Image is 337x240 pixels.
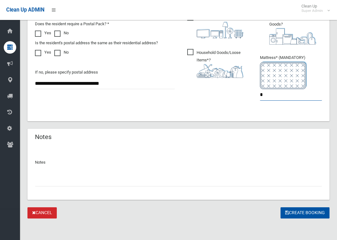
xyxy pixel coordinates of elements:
span: Clean Up [298,4,329,13]
i: ? [269,22,322,45]
span: Mattress* (MANDATORY) [260,55,322,89]
img: 36c1b0289cb1767239cdd3de9e694f19.png [269,28,316,45]
img: e7408bece873d2c1783593a074e5cb2f.png [260,61,307,89]
img: b13cc3517677393f34c0a387616ef184.png [197,64,243,78]
button: Create Booking [281,207,330,219]
label: Yes [35,29,51,37]
i: ? [197,16,243,38]
span: Metal Appliances/White Goods [260,13,322,45]
label: Is the resident's postal address the same as their residential address? [35,39,158,47]
label: No [54,49,69,56]
label: Yes [35,49,51,56]
label: Does the resident require a Postal Pack? * [35,20,109,28]
span: Clean Up ADMIN [6,7,44,13]
a: Cancel [27,207,57,219]
p: Notes [35,159,322,166]
span: Household Goods/Loose Items* [187,49,249,78]
span: Electronics [187,14,243,38]
i: ? [197,58,249,78]
img: 394712a680b73dbc3d2a6a3a7ffe5a07.png [197,22,243,38]
label: If no, please specify postal address [35,69,98,76]
header: Notes [27,131,59,143]
label: No [54,29,69,37]
small: Super Admin [301,8,323,13]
